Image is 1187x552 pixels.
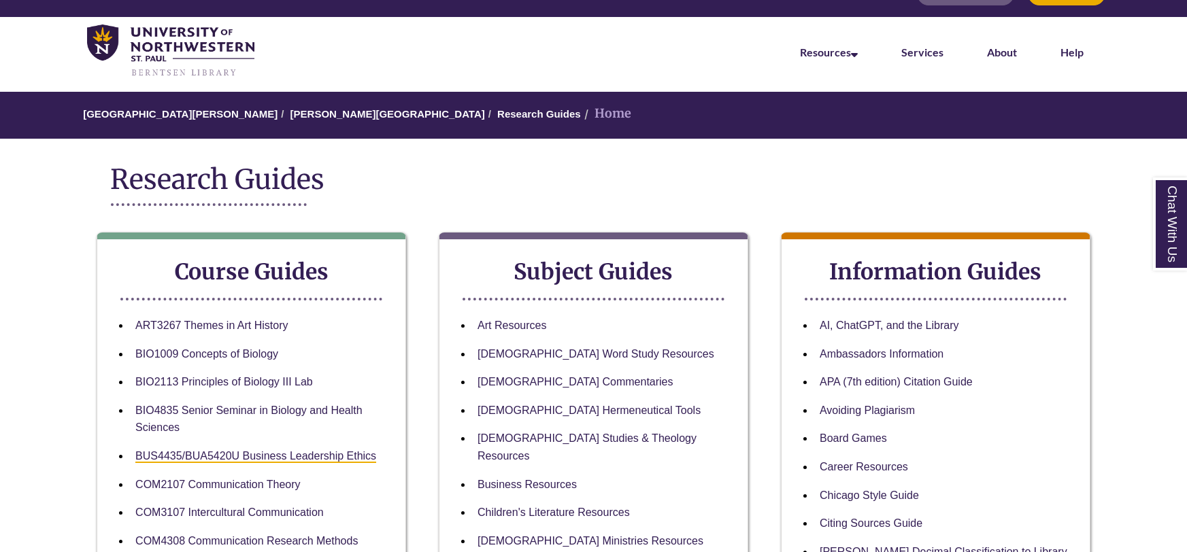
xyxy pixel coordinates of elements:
[478,404,701,416] a: [DEMOGRAPHIC_DATA] Hermeneutical Tools
[820,461,908,472] a: Career Resources
[175,258,329,286] strong: Course Guides
[135,506,324,518] a: COM3107 Intercultural Communication
[820,404,915,416] a: Avoiding Plagiarism
[478,535,703,547] a: [DEMOGRAPHIC_DATA] Ministries Resources
[820,432,887,444] a: Board Games
[83,108,278,120] a: [GEOGRAPHIC_DATA][PERSON_NAME]
[820,348,943,360] a: Ambassadors Information
[581,104,631,124] li: Home
[820,517,922,529] a: Citing Sources Guide
[478,348,714,360] a: [DEMOGRAPHIC_DATA] Word Study Resources
[135,348,278,360] a: BIO1009 Concepts of Biology
[987,46,1017,58] a: About
[135,376,313,387] a: BIO2113 Principles of Biology III Lab
[135,450,376,463] a: BUS4435/BUA5420U Business Leadership Ethics
[820,489,919,501] a: Chicago Style Guide
[800,46,858,58] a: Resources
[497,108,581,120] a: Research Guides
[135,479,300,490] a: COM2107 Communication Theory
[135,404,363,434] a: BIO4835 Senior Seminar in Biology and Health Sciences
[478,432,697,462] a: [DEMOGRAPHIC_DATA] Studies & Theology Resources
[478,506,630,518] a: Children's Literature Resources
[820,376,973,387] a: APA (7th edition) Citation Guide
[820,320,959,331] a: AI, ChatGPT, and the Library
[829,258,1041,286] strong: Information Guides
[111,162,325,196] span: Research Guides
[135,535,358,547] a: COM4308 Communication Research Methods
[478,376,673,387] a: [DEMOGRAPHIC_DATA] Commentaries
[901,46,943,58] a: Services
[1060,46,1084,58] a: Help
[135,320,288,331] a: ART3267 Themes in Art History
[478,320,546,331] a: Art Resources
[290,108,485,120] a: [PERSON_NAME][GEOGRAPHIC_DATA]
[87,24,254,77] img: UNWSP Library Logo
[478,479,577,490] a: Business Resources
[514,258,673,286] strong: Subject Guides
